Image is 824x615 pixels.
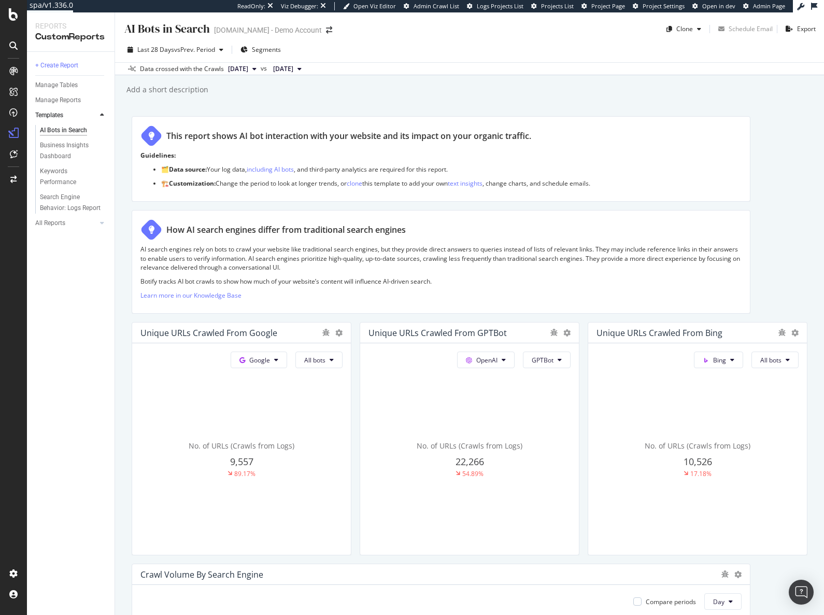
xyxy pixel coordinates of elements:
[40,140,100,162] div: Business Insights Dashboard
[231,352,287,368] button: Google
[462,469,484,478] div: 54.89%
[646,597,696,606] div: Compare periods
[237,2,265,10] div: ReadOnly:
[169,179,216,188] strong: Customization:
[40,140,107,162] a: Business Insights Dashboard
[137,45,174,54] span: Last 28 Days
[40,125,87,136] div: AI Bots in Search
[252,45,281,54] span: Segments
[523,352,571,368] button: GPTBot
[249,356,270,365] span: Google
[295,352,343,368] button: All bots
[684,455,712,468] span: 10,526
[132,116,750,202] div: This report shows AI bot interaction with your website and its impact on your organic traffic.Gui...
[161,165,742,174] p: 🗂️ Your log data, , and third-party analytics are required for this report.
[35,95,107,106] a: Manage Reports
[230,455,253,468] span: 9,557
[140,291,241,300] a: Learn more in our Knowledge Base
[591,2,625,10] span: Project Page
[550,329,558,336] div: bug
[760,356,782,365] span: All bots
[123,41,228,58] button: Last 28 DaysvsPrev. Period
[702,2,735,10] span: Open in dev
[531,2,574,10] a: Projects List
[581,2,625,10] a: Project Page
[269,63,306,75] button: [DATE]
[140,64,224,74] div: Data crossed with the Crawls
[404,2,459,10] a: Admin Crawl List
[40,166,98,188] div: Keywords Performance
[477,2,523,10] span: Logs Projects List
[588,322,807,555] div: Unique URLs Crawled from BingBingAll botsNo. of URLs (Crawls from Logs)10,52617.18%
[596,328,722,338] div: Unique URLs Crawled from Bing
[261,64,269,73] span: vs
[35,60,107,71] a: + Create Report
[35,21,106,31] div: Reports
[40,192,101,214] div: Search Engine Behavior: Logs Report
[751,352,799,368] button: All bots
[35,218,65,229] div: All Reports
[414,2,459,10] span: Admin Crawl List
[228,64,248,74] span: 2025 Aug. 11th
[729,24,773,33] div: Schedule Email
[132,210,750,314] div: How AI search engines differ from traditional search enginesAI search engines rely on bots to cra...
[169,165,207,174] strong: Data source:
[125,85,208,95] div: Add a short description
[368,328,507,338] div: Unique URLs Crawled from GPTBot
[457,352,515,368] button: OpenAI
[35,218,97,229] a: All Reports
[140,277,742,286] p: Botify tracks AI bot crawls to show how much of your website’s content will influence AI-driven s...
[476,356,498,365] span: OpenAI
[662,21,705,37] button: Clone
[714,21,773,37] button: Schedule Email
[797,24,816,33] div: Export
[35,80,107,91] a: Manage Tables
[694,352,743,368] button: Bing
[304,356,325,365] span: All bots
[343,2,396,10] a: Open Viz Editor
[123,21,210,37] div: AI Bots in Search
[236,41,285,58] button: Segments
[40,125,107,136] a: AI Bots in Search
[35,95,81,106] div: Manage Reports
[721,570,729,578] div: bug
[353,2,396,10] span: Open Viz Editor
[704,593,742,610] button: Day
[166,130,531,142] div: This report shows AI bot interaction with your website and its impact on your organic traffic.
[35,31,106,43] div: CustomReports
[645,441,750,451] span: No. of URLs (Crawls from Logs)
[347,179,362,188] a: clone
[35,110,97,121] a: Templates
[753,2,785,10] span: Admin Page
[782,21,816,37] button: Export
[541,2,574,10] span: Projects List
[326,26,332,34] div: arrow-right-arrow-left
[234,469,255,478] div: 89.17%
[189,441,294,451] span: No. of URLs (Crawls from Logs)
[247,165,294,174] a: including AI bots
[456,455,484,468] span: 22,266
[789,580,814,605] div: Open Intercom Messenger
[35,60,78,71] div: + Create Report
[467,2,523,10] a: Logs Projects List
[360,322,579,555] div: Unique URLs Crawled from GPTBotOpenAIGPTBotNo. of URLs (Crawls from Logs)22,26654.89%
[778,329,786,336] div: bug
[417,441,522,451] span: No. of URLs (Crawls from Logs)
[140,328,277,338] div: Unique URLs Crawled from Google
[690,469,712,478] div: 17.18%
[166,224,406,236] div: How AI search engines differ from traditional search engines
[643,2,685,10] span: Project Settings
[40,166,107,188] a: Keywords Performance
[633,2,685,10] a: Project Settings
[174,45,215,54] span: vs Prev. Period
[40,192,107,214] a: Search Engine Behavior: Logs Report
[35,110,63,121] div: Templates
[448,179,482,188] a: text insights
[273,64,293,74] span: 2025 Jul. 14th
[713,597,724,606] span: Day
[140,151,176,160] strong: Guidelines:
[161,179,742,188] p: 🏗️ Change the period to look at longer trends, or this template to add your own , change charts, ...
[214,25,322,35] div: [DOMAIN_NAME] - Demo Account
[140,245,742,271] p: AI search engines rely on bots to crawl your website like traditional search engines, but they pr...
[322,329,330,336] div: bug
